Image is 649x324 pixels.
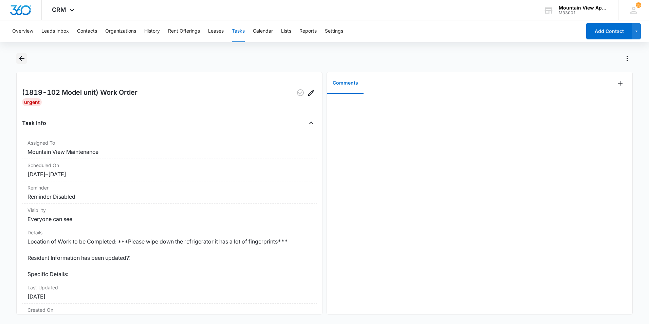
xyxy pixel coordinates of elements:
[232,20,245,42] button: Tasks
[27,292,311,301] dd: [DATE]
[253,20,273,42] button: Calendar
[636,2,641,8] div: notifications count
[208,20,224,42] button: Leases
[27,193,311,201] dd: Reminder Disabled
[559,11,608,15] div: account id
[22,159,317,181] div: Scheduled On[DATE]–[DATE]
[586,23,632,39] button: Add Contact
[22,137,317,159] div: Assigned ToMountain View Maintenance
[22,119,46,127] h4: Task Info
[27,139,311,146] dt: Assigned To
[306,118,317,128] button: Close
[281,20,291,42] button: Lists
[168,20,200,42] button: Rent Offerings
[325,20,343,42] button: Settings
[27,306,311,313] dt: Created On
[27,284,311,291] dt: Last Updated
[27,215,311,223] dd: Everyone can see
[22,204,317,226] div: VisibilityEveryone can see
[615,78,626,89] button: Add Comment
[27,184,311,191] dt: Reminder
[12,20,33,42] button: Overview
[306,87,317,98] button: Edit
[27,170,311,178] dd: [DATE] – [DATE]
[16,53,27,64] button: Back
[622,53,633,64] button: Actions
[22,226,317,281] div: DetailsLocation of Work to be Completed: ***Please wipe down the refrigerator it has a lot of fin...
[299,20,317,42] button: Reports
[22,87,137,98] h2: (1819-102 Model unit) Work Order
[636,2,641,8] span: 136
[22,98,42,106] div: Urgent
[27,229,311,236] dt: Details
[144,20,160,42] button: History
[559,5,608,11] div: account name
[77,20,97,42] button: Contacts
[22,281,317,304] div: Last Updated[DATE]
[327,73,364,94] button: Comments
[27,206,311,214] dt: Visibility
[105,20,136,42] button: Organizations
[27,237,311,278] dd: Location of Work to be Completed: ***Please wipe down the refrigerator it has a lot of fingerprin...
[52,6,66,13] span: CRM
[41,20,69,42] button: Leads Inbox
[22,181,317,204] div: ReminderReminder Disabled
[27,148,311,156] dd: Mountain View Maintenance
[27,162,311,169] dt: Scheduled On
